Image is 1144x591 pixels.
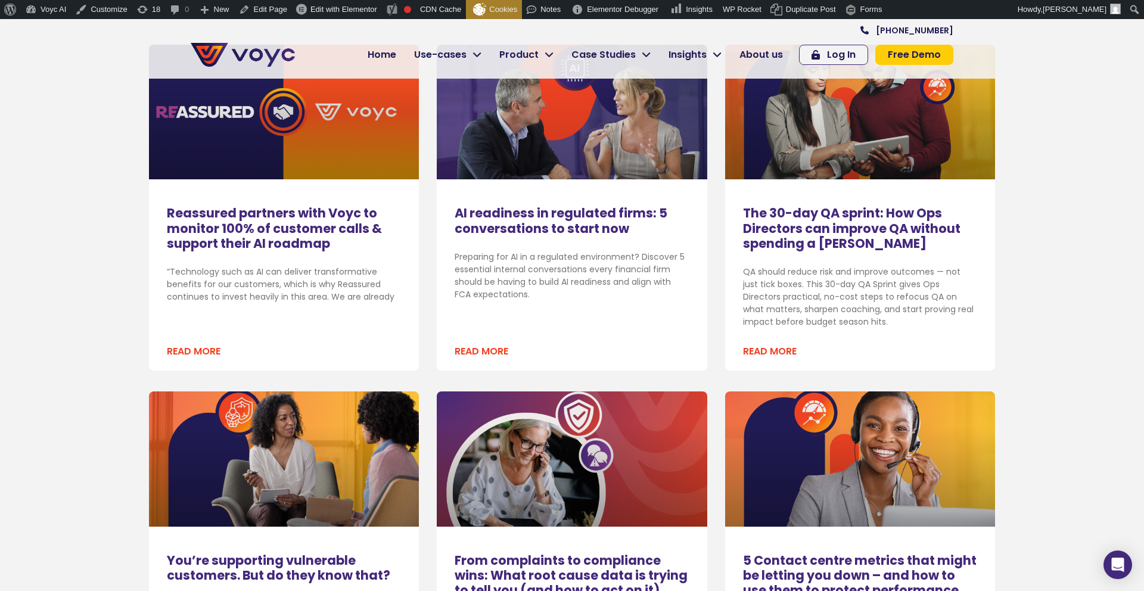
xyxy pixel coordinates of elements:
[499,48,539,62] span: Product
[562,43,660,67] a: Case Studies
[405,43,490,67] a: Use-cases
[888,50,941,60] span: Free Demo
[404,6,411,13] div: Focus keyphrase not set
[1043,5,1106,14] span: [PERSON_NAME]
[414,48,467,62] span: Use-cases
[725,391,995,527] a: happy woman working in a call center
[455,251,689,301] p: Preparing for AI in a regulated environment? Discover 5 essential internal conversations every fi...
[490,43,562,67] a: Product
[1103,550,1132,579] div: Open Intercom Messenger
[167,204,382,251] a: Reassured partners with Voyc to monitor 100% of customer calls & support their AI roadmap
[739,48,783,62] span: About us
[743,204,960,251] a: The 30-day QA sprint: How Ops Directors can improve QA without spending a [PERSON_NAME]
[730,43,792,67] a: About us
[167,344,220,359] a: Read more about Reassured partners with Voyc to monitor 100% of customer calls & support their AI...
[743,266,977,328] p: QA should reduce risk and improve outcomes — not just tick boxes. This 30-day QA Sprint gives Ops...
[743,344,797,359] a: Read more about The 30-day QA sprint: How Ops Directors can improve QA without spending a penny
[310,5,377,14] span: Edit with Elementor
[149,391,419,527] a: woman talking to another woman in a therapy session
[368,48,396,62] span: Home
[359,43,405,67] a: Home
[167,552,390,584] a: You’re supporting vulnerable customers. But do they know that?
[455,204,667,237] a: AI readiness in regulated firms: 5 conversations to start now
[827,50,856,60] span: Log In
[167,266,401,303] p: “Technology such as AI can deliver transformative benefits for our customers, which is why Reassu...
[875,45,953,65] a: Free Demo
[437,45,707,180] a: man and woman having a formal conversation at the office
[876,26,953,35] span: [PHONE_NUMBER]
[660,43,730,67] a: Insights
[455,344,508,359] a: Read more about AI readiness in regulated firms: 5 conversations to start now
[686,5,713,14] span: Insights
[191,43,295,67] img: voyc-full-logo
[571,48,636,62] span: Case Studies
[799,45,868,65] a: Log In
[860,26,953,35] a: [PHONE_NUMBER]
[669,48,707,62] span: Insights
